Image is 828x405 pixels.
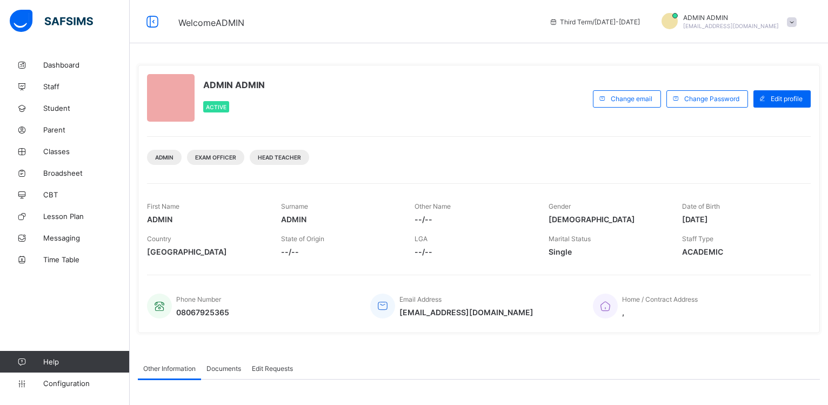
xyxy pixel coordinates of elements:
[147,215,265,224] span: ADMIN
[281,215,399,224] span: ADMIN
[43,82,130,91] span: Staff
[651,13,802,31] div: ADMINADMIN
[43,234,130,242] span: Messaging
[43,190,130,199] span: CBT
[611,95,652,103] span: Change email
[252,364,293,373] span: Edit Requests
[683,23,779,29] span: [EMAIL_ADDRESS][DOMAIN_NAME]
[622,308,698,317] span: ,
[415,202,451,210] span: Other Name
[147,247,265,256] span: [GEOGRAPHIC_DATA]
[549,235,591,243] span: Marital Status
[771,95,803,103] span: Edit profile
[281,247,399,256] span: --/--
[155,154,173,161] span: Admin
[682,215,800,224] span: [DATE]
[415,247,532,256] span: --/--
[684,95,739,103] span: Change Password
[147,202,179,210] span: First Name
[549,215,666,224] span: [DEMOGRAPHIC_DATA]
[682,247,800,256] span: ACADEMIC
[176,308,229,317] span: 08067925365
[203,79,265,90] span: ADMIN ADMIN
[43,357,129,366] span: Help
[43,379,129,388] span: Configuration
[549,247,666,256] span: Single
[10,10,93,32] img: safsims
[147,235,171,243] span: Country
[549,202,571,210] span: Gender
[43,125,130,134] span: Parent
[195,154,236,161] span: Exam Officer
[43,61,130,69] span: Dashboard
[682,235,713,243] span: Staff Type
[143,364,196,373] span: Other Information
[43,169,130,177] span: Broadsheet
[43,104,130,112] span: Student
[43,255,130,264] span: Time Table
[622,295,698,303] span: Home / Contract Address
[176,295,221,303] span: Phone Number
[281,235,324,243] span: State of Origin
[415,235,428,243] span: LGA
[399,295,442,303] span: Email Address
[281,202,308,210] span: Surname
[258,154,301,161] span: Head Teacher
[549,18,640,26] span: session/term information
[683,14,779,22] span: ADMIN ADMIN
[43,147,130,156] span: Classes
[399,308,533,317] span: [EMAIL_ADDRESS][DOMAIN_NAME]
[206,104,226,110] span: Active
[415,215,532,224] span: --/--
[682,202,720,210] span: Date of Birth
[178,17,244,28] span: Welcome ADMIN
[43,212,130,221] span: Lesson Plan
[206,364,241,373] span: Documents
